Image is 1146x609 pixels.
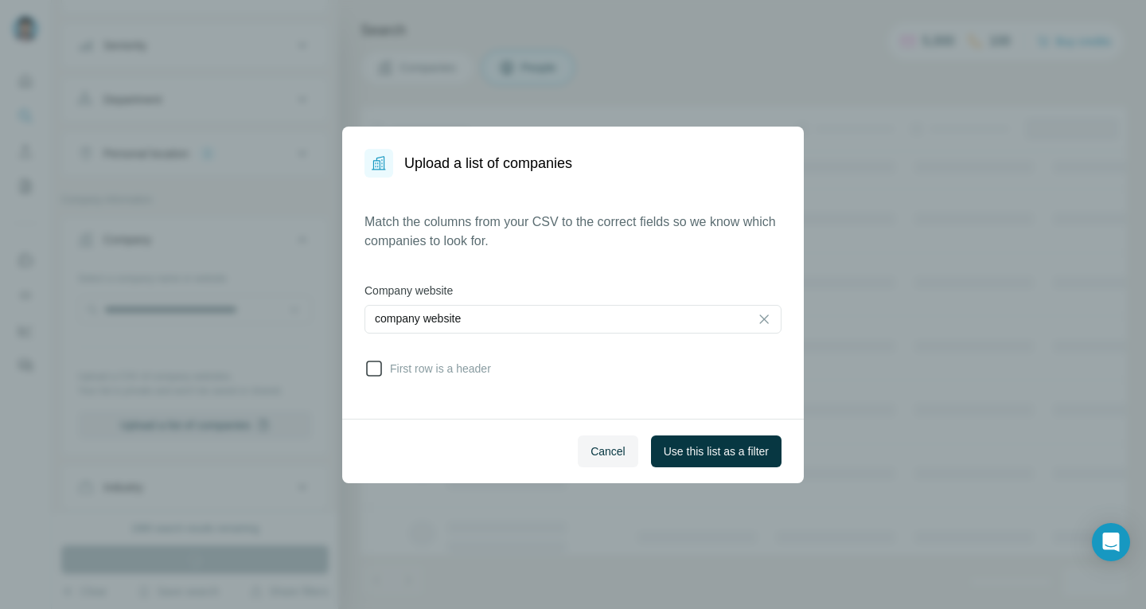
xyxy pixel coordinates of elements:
p: Match the columns from your CSV to the correct fields so we know which companies to look for. [364,213,782,251]
p: company website [375,310,461,326]
h1: Upload a list of companies [404,152,572,174]
span: Use this list as a filter [664,443,769,459]
div: Open Intercom Messenger [1092,523,1130,561]
span: First row is a header [384,361,491,377]
button: Cancel [578,435,638,467]
button: Use this list as a filter [651,435,782,467]
label: Company website [364,283,782,299]
span: Cancel [591,443,626,459]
